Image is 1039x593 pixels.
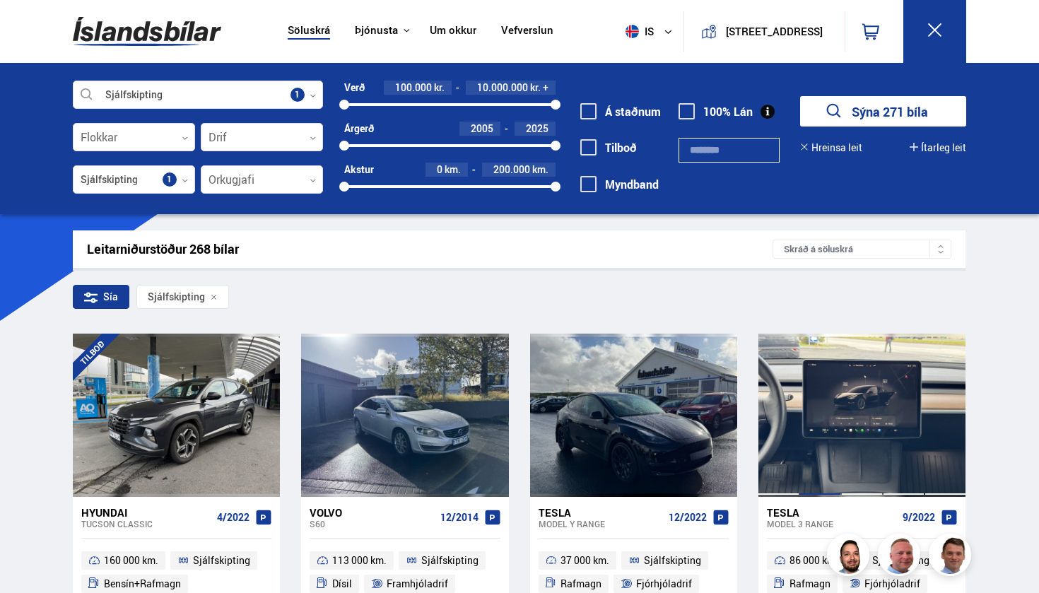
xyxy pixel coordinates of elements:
[530,82,541,93] span: kr.
[81,506,211,519] div: Hyundai
[332,575,352,592] span: Dísil
[430,24,476,39] a: Um okkur
[560,575,601,592] span: Rafmagn
[355,24,398,37] button: Þjónusta
[437,163,442,176] span: 0
[81,519,211,529] div: Tucson CLASSIC
[789,552,838,569] span: 86 000 km.
[800,96,966,127] button: Sýna 271 bíla
[387,575,448,592] span: Framhjóladrif
[344,82,365,93] div: Verð
[310,506,434,519] div: Volvo
[931,536,973,578] img: FbJEzSuNWCJXmdc-.webp
[440,512,479,523] span: 12/2014
[104,552,158,569] span: 160 000 km.
[644,552,701,569] span: Sjálfskipting
[829,536,871,578] img: nhp88E3Fdnt1Opn2.png
[73,285,129,309] div: Sía
[669,512,707,523] span: 12/2022
[445,164,461,175] span: km.
[580,178,659,191] label: Myndband
[789,575,830,592] span: Rafmagn
[773,240,952,259] div: Skráð á söluskrá
[539,506,663,519] div: Tesla
[148,291,205,303] span: Sjálfskipting
[580,141,637,154] label: Tilboð
[501,24,553,39] a: Vefverslun
[636,575,692,592] span: Fjórhjóladrif
[87,242,773,257] div: Leitarniðurstöður 268 bílar
[767,506,897,519] div: Tesla
[477,81,528,94] span: 10.000.000
[580,105,661,118] label: Á staðnum
[104,575,181,592] span: Bensín+Rafmagn
[193,552,250,569] span: Sjálfskipting
[310,519,434,529] div: S60
[471,122,493,135] span: 2005
[903,512,935,523] span: 9/2022
[692,11,836,52] a: [STREET_ADDRESS]
[526,122,548,135] span: 2025
[800,142,862,153] button: Hreinsa leit
[560,552,609,569] span: 37 000 km.
[722,25,826,37] button: [STREET_ADDRESS]
[288,24,330,39] a: Söluskrá
[344,123,374,134] div: Árgerð
[434,82,445,93] span: kr.
[910,142,966,153] button: Ítarleg leit
[620,11,683,52] button: is
[679,105,753,118] label: 100% Lán
[344,164,374,175] div: Akstur
[421,552,479,569] span: Sjálfskipting
[395,81,432,94] span: 100.000
[493,163,530,176] span: 200.000
[767,519,897,529] div: Model 3 RANGE
[543,82,548,93] span: +
[73,8,221,54] img: G0Ugv5HjCgRt.svg
[880,536,922,578] img: siFngHWaQ9KaOqBr.png
[332,552,387,569] span: 113 000 km.
[539,519,663,529] div: Model Y RANGE
[626,25,639,38] img: svg+xml;base64,PHN2ZyB4bWxucz0iaHR0cDovL3d3dy53My5vcmcvMjAwMC9zdmciIHdpZHRoPSI1MTIiIGhlaWdodD0iNT...
[532,164,548,175] span: km.
[217,512,250,523] span: 4/2022
[620,25,655,38] span: is
[864,575,920,592] span: Fjórhjóladrif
